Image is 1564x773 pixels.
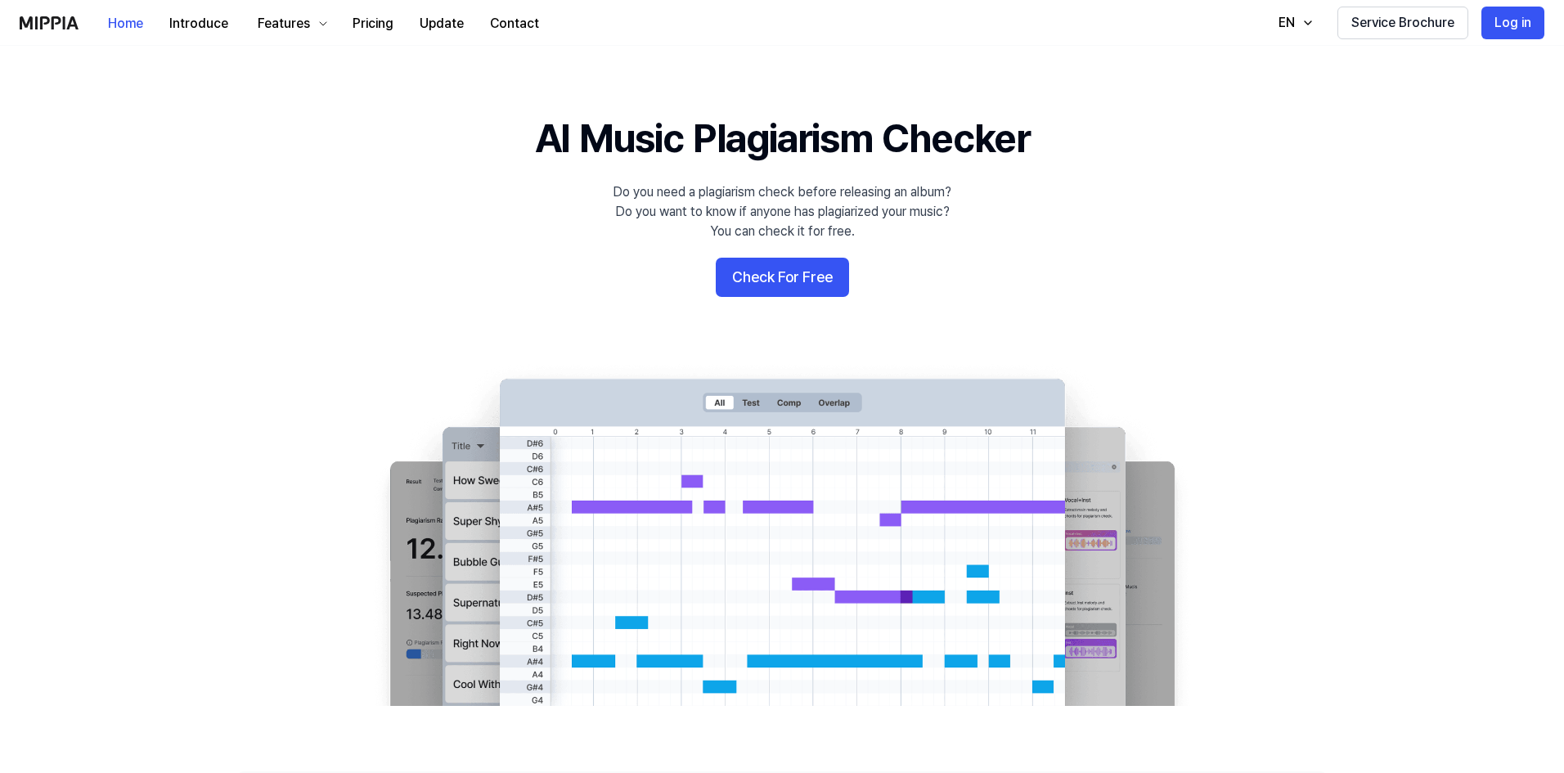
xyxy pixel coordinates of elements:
button: Introduce [156,7,241,40]
img: logo [20,16,79,29]
button: Check For Free [716,258,849,297]
a: Update [407,1,477,46]
img: main Image [357,362,1207,706]
button: Contact [477,7,552,40]
div: EN [1275,13,1298,33]
button: Home [95,7,156,40]
button: Features [241,7,339,40]
button: EN [1262,7,1324,39]
div: Do you need a plagiarism check before releasing an album? Do you want to know if anyone has plagi... [613,182,951,241]
a: Home [95,1,156,46]
button: Update [407,7,477,40]
button: Log in [1481,7,1544,39]
h1: AI Music Plagiarism Checker [535,111,1030,166]
div: Features [254,14,313,34]
button: Service Brochure [1337,7,1468,39]
button: Pricing [339,7,407,40]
